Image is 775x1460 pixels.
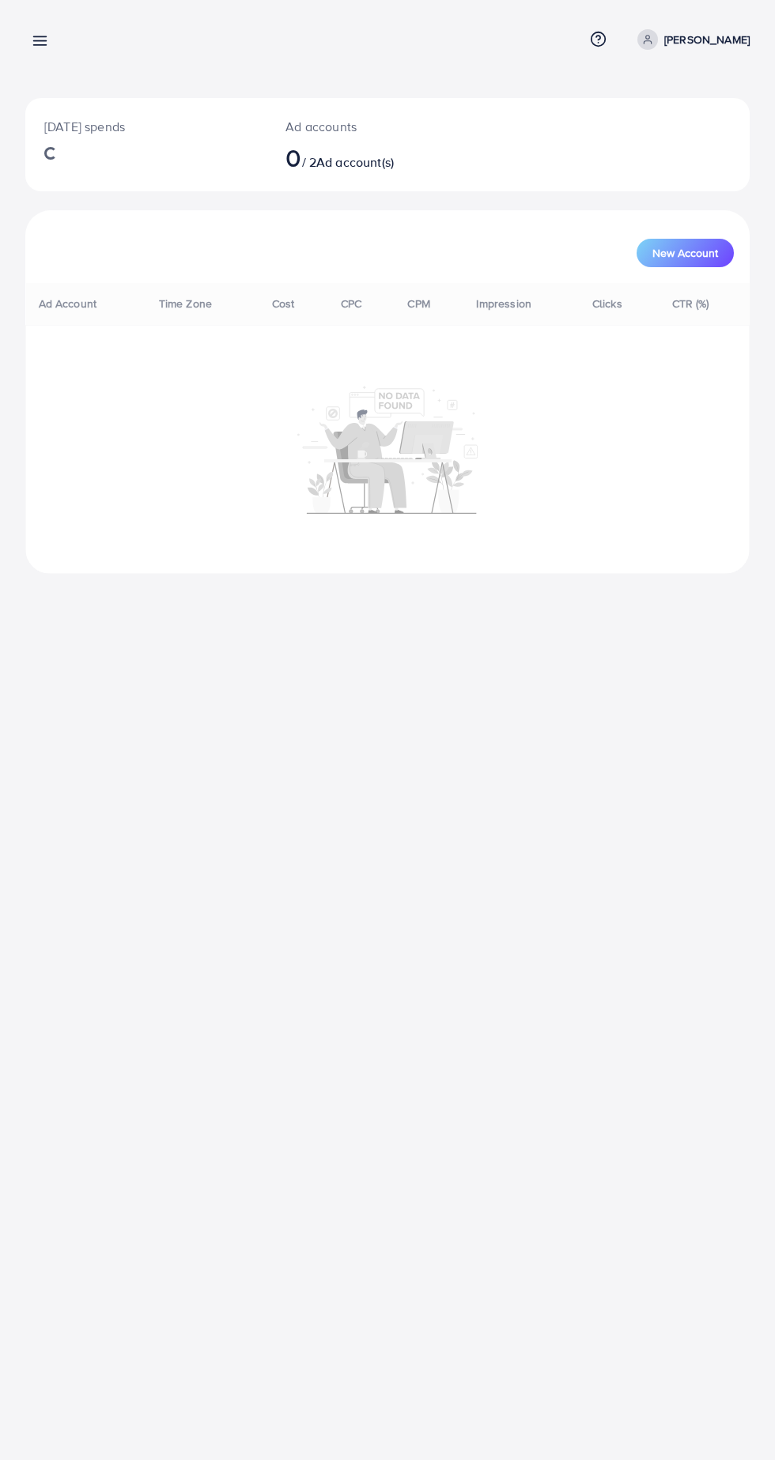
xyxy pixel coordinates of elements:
[664,30,750,49] p: [PERSON_NAME]
[285,117,429,136] p: Ad accounts
[652,247,718,258] span: New Account
[637,239,734,267] button: New Account
[631,29,750,50] a: [PERSON_NAME]
[316,153,394,171] span: Ad account(s)
[285,139,301,175] span: 0
[44,117,248,136] p: [DATE] spends
[285,142,429,172] h2: / 2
